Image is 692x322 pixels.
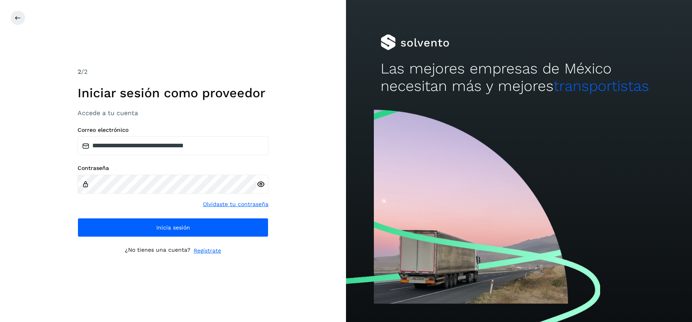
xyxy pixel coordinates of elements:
span: transportistas [554,77,649,94]
label: Contraseña [78,165,268,172]
h3: Accede a tu cuenta [78,109,268,117]
button: Inicia sesión [78,218,268,237]
h1: Iniciar sesión como proveedor [78,85,268,100]
p: ¿No tienes una cuenta? [125,247,190,255]
div: /2 [78,67,268,77]
a: Olvidaste tu contraseña [203,200,268,208]
span: Inicia sesión [156,225,190,230]
span: 2 [78,68,81,75]
label: Correo electrónico [78,127,268,133]
h2: Las mejores empresas de México necesitan más y mejores [381,60,657,95]
a: Regístrate [194,247,221,255]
